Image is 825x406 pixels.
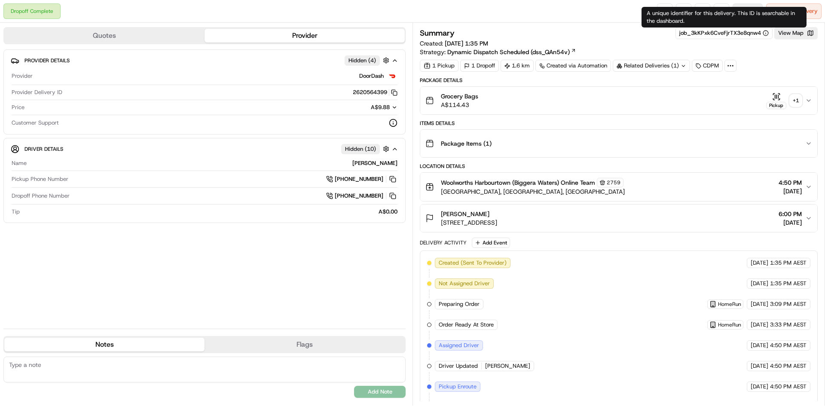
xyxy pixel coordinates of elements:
[22,55,155,64] input: Got a question? Start typing here...
[472,238,510,248] button: Add Event
[5,121,69,137] a: 📗Knowledge Base
[29,91,109,98] div: We're available if you need us!
[441,139,492,148] span: Package Items ( 1 )
[86,146,104,152] span: Pylon
[790,95,802,107] div: + 1
[12,89,62,96] span: Provider Delivery ID
[766,92,802,109] button: Pickup+1
[439,362,478,370] span: Driver Updated
[751,259,768,267] span: [DATE]
[770,383,807,391] span: 4:50 PM AEST
[733,3,763,19] button: Reassign
[441,92,478,101] span: Grocery Bags
[12,159,27,167] span: Name
[73,125,79,132] div: 💻
[445,40,488,47] span: [DATE] 1:35 PM
[420,60,458,72] div: 1 Pickup
[770,362,807,370] span: 4:50 PM AEST
[29,82,141,91] div: Start new chat
[751,280,768,287] span: [DATE]
[353,89,397,96] button: 2620564399
[642,7,807,27] div: A unique identifier for this delivery. This ID is searchable in the dashboard.
[751,383,768,391] span: [DATE]
[420,205,817,232] button: [PERSON_NAME][STREET_ADDRESS]6:00 PM[DATE]
[30,159,397,167] div: [PERSON_NAME]
[69,121,141,137] a: 💻API Documentation
[420,163,818,170] div: Location Details
[12,208,20,216] span: Tip
[441,218,497,227] span: [STREET_ADDRESS]
[12,104,24,111] span: Price
[485,362,530,370] span: [PERSON_NAME]
[335,192,383,200] span: [PHONE_NUMBER]
[326,191,397,201] button: [PHONE_NUMBER]
[770,342,807,349] span: 4:50 PM AEST
[460,60,499,72] div: 1 Dropoff
[420,77,818,84] div: Package Details
[420,48,576,56] div: Strategy:
[770,280,807,287] span: 1:35 PM AEST
[447,48,576,56] a: Dynamic Dispatch Scheduled (dss_QAn54v)
[23,208,397,216] div: A$0.00
[439,280,490,287] span: Not Assigned Driver
[766,92,786,109] button: Pickup
[679,29,769,37] button: job_3kKPxk6CveFjrTX3e8qnw4
[326,174,397,184] a: [PHONE_NUMBER]
[779,218,802,227] span: [DATE]
[371,104,390,111] span: A$9.88
[751,342,768,349] span: [DATE]
[692,60,723,72] div: CDPM
[766,3,822,19] button: CancelDelivery
[9,34,156,48] p: Welcome 👋
[613,60,690,72] div: Related Deliveries (1)
[779,210,802,218] span: 6:00 PM
[335,175,383,183] span: [PHONE_NUMBER]
[770,321,807,329] span: 3:33 PM AEST
[751,321,768,329] span: [DATE]
[9,9,26,26] img: Nash
[420,130,817,157] button: Package Items (1)
[9,125,15,132] div: 📗
[779,187,802,195] span: [DATE]
[447,48,570,56] span: Dynamic Dispatch Scheduled (dss_QAn54v)
[439,259,507,267] span: Created (Sent To Provider)
[17,125,66,133] span: Knowledge Base
[770,300,807,308] span: 3:09 PM AEST
[345,55,391,66] button: Hidden (4)
[439,342,479,349] span: Assigned Driver
[718,301,741,308] span: HomeRun
[441,210,489,218] span: [PERSON_NAME]
[341,143,391,154] button: Hidden (10)
[24,146,63,153] span: Driver Details
[146,85,156,95] button: Start new chat
[439,321,494,329] span: Order Ready At Store
[751,362,768,370] span: [DATE]
[420,120,818,127] div: Items Details
[770,259,807,267] span: 1:35 PM AEST
[766,102,786,109] div: Pickup
[441,178,595,187] span: Woolworths Harbourtown (Biggera Waters) Online Team
[439,383,477,391] span: Pickup Enroute
[322,104,397,111] button: A$9.88
[359,72,384,80] span: DoorDash
[24,57,70,64] span: Provider Details
[501,60,534,72] div: 1.6 km
[11,142,398,156] button: Driver DetailsHidden (10)
[779,178,802,187] span: 4:50 PM
[61,145,104,152] a: Powered byPylon
[420,39,488,48] span: Created:
[774,27,818,39] button: View Map
[441,101,478,109] span: A$114.43
[535,60,611,72] a: Created via Automation
[205,29,405,43] button: Provider
[607,179,620,186] span: 2759
[4,29,205,43] button: Quotes
[12,119,59,127] span: Customer Support
[441,187,625,196] span: [GEOGRAPHIC_DATA], [GEOGRAPHIC_DATA], [GEOGRAPHIC_DATA]
[4,338,205,351] button: Notes
[387,71,397,81] img: doordash_logo_v2.png
[12,175,68,183] span: Pickup Phone Number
